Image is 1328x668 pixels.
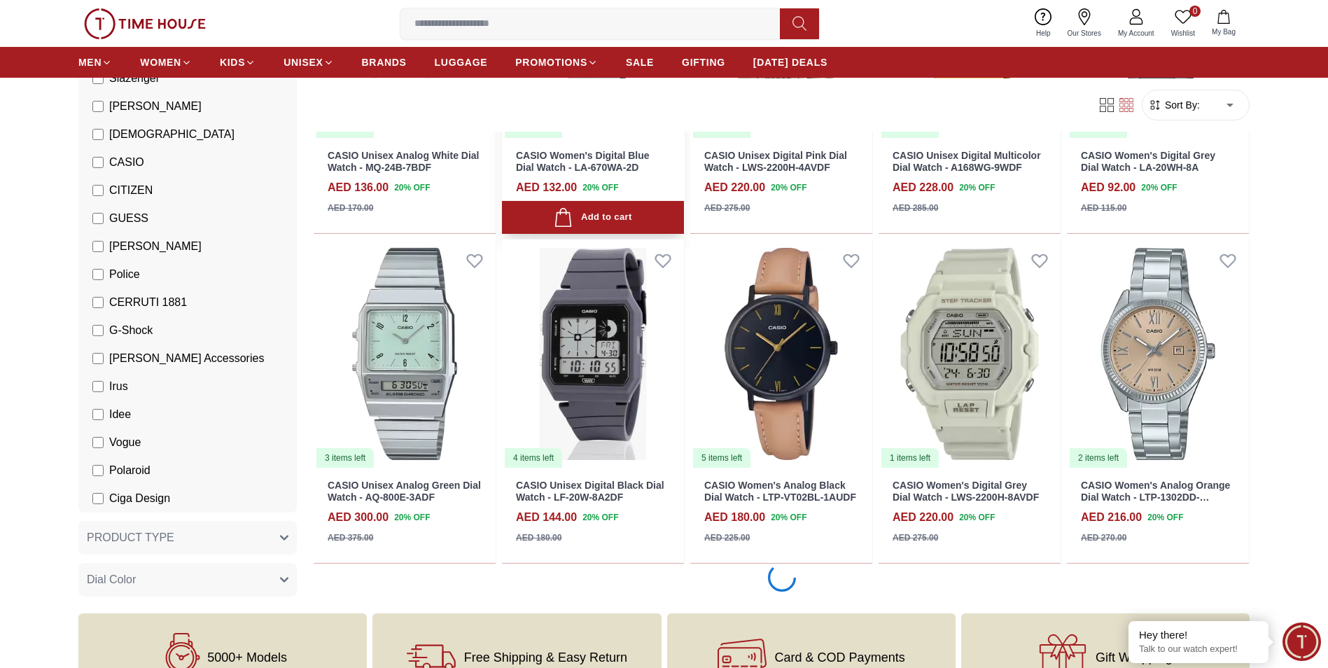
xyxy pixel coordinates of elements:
div: 3 items left [316,448,374,468]
img: CASIO Unisex Analog Green Dial Watch - AQ-800E-3ADF [314,239,496,469]
span: [DATE] DEALS [753,55,827,69]
input: [PERSON_NAME] [92,101,104,112]
a: CASIO Unisex Digital Black Dial Watch - LF-20W-8A2DF [516,480,664,503]
a: CASIO Unisex Digital Pink Dial Watch - LWS-2200H-4AVDF [704,150,847,173]
div: AED 115.00 [1081,202,1126,214]
h4: AED 220.00 [893,509,953,526]
span: Dial Color [87,571,136,588]
a: PROMOTIONS [515,50,598,75]
h4: AED 220.00 [704,179,765,196]
span: 0 [1189,6,1201,17]
span: Wishlist [1166,28,1201,39]
span: Police [109,266,140,283]
a: CASIO Women's Analog Black Dial Watch - LTP-VT02BL-1AUDF [704,480,856,503]
span: 5000+ Models [207,650,287,664]
img: CASIO Unisex Digital Black Dial Watch - LF-20W-8A2DF [502,239,684,469]
button: Add to cart [502,201,684,234]
span: 20 % OFF [771,511,806,524]
div: AED 375.00 [328,531,373,544]
button: Sort By: [1148,98,1200,112]
span: 20 % OFF [394,181,430,194]
a: WOMEN [140,50,192,75]
a: [DATE] DEALS [753,50,827,75]
div: Add to cart [554,208,631,227]
span: [PERSON_NAME] [109,98,202,115]
span: [DEMOGRAPHIC_DATA] [109,126,235,143]
button: My Bag [1203,7,1244,40]
span: My Account [1112,28,1160,39]
div: AED 270.00 [1081,531,1126,544]
div: AED 275.00 [704,202,750,214]
img: CASIO Women's Analog Black Dial Watch - LTP-VT02BL-1AUDF [690,239,872,469]
span: LUGGAGE [435,55,488,69]
img: ... [84,8,206,39]
input: CITIZEN [92,185,104,196]
a: CASIO Women's Analog Orange Dial Watch - LTP-1302DD-4A2VDF [1081,480,1230,515]
a: SALE [626,50,654,75]
span: Irus [109,378,128,395]
a: CASIO Unisex Analog Green Dial Watch - AQ-800E-3ADF [328,480,481,503]
h4: AED 180.00 [704,509,765,526]
span: KIDS [220,55,245,69]
a: BRANDS [362,50,407,75]
span: Our Stores [1062,28,1107,39]
span: Sort By: [1162,98,1200,112]
span: GUESS [109,210,148,227]
span: 20 % OFF [959,181,995,194]
span: Polaroid [109,462,151,479]
h4: AED 300.00 [328,509,389,526]
div: AED 285.00 [893,202,938,214]
span: [PERSON_NAME] Accessories [109,350,264,367]
input: Ciga Design [92,493,104,504]
span: PROMOTIONS [515,55,587,69]
div: Hey there! [1139,628,1258,642]
span: WOMEN [140,55,181,69]
span: CERRUTI 1881 [109,294,187,311]
span: CITIZEN [109,182,153,199]
button: PRODUCT TYPE [78,521,297,555]
span: GIFTING [682,55,725,69]
span: Vogue [109,434,141,451]
a: CASIO Women's Digital Grey Dial Watch - LA-20WH-8A [1081,150,1215,173]
span: My Bag [1206,27,1241,37]
span: SALE [626,55,654,69]
h4: AED 136.00 [328,179,389,196]
input: Irus [92,381,104,392]
h4: AED 92.00 [1081,179,1135,196]
input: Slazenger [92,73,104,84]
div: AED 170.00 [328,202,373,214]
h4: AED 228.00 [893,179,953,196]
h4: AED 216.00 [1081,509,1142,526]
span: BRANDS [362,55,407,69]
a: CASIO Women's Digital Grey Dial Watch - LWS-2200H-8AVDF1 items left [879,239,1061,469]
span: UNISEX [284,55,323,69]
span: Idee [109,406,131,423]
span: 20 % OFF [1141,181,1177,194]
div: 2 items left [1070,448,1127,468]
span: 20 % OFF [394,511,430,524]
a: UNISEX [284,50,333,75]
span: PRODUCT TYPE [87,529,174,546]
img: CASIO Women's Digital Grey Dial Watch - LWS-2200H-8AVDF [879,239,1061,469]
span: Help [1030,28,1056,39]
div: AED 225.00 [704,531,750,544]
span: 20 % OFF [582,181,618,194]
input: [PERSON_NAME] Accessories [92,353,104,364]
a: CASIO Women's Digital Grey Dial Watch - LWS-2200H-8AVDF [893,480,1039,503]
img: CASIO Women's Analog Orange Dial Watch - LTP-1302DD-4A2VDF [1067,239,1249,469]
input: [PERSON_NAME] [92,241,104,252]
a: CASIO Women's Analog Orange Dial Watch - LTP-1302DD-4A2VDF2 items left [1067,239,1249,469]
span: Card & COD Payments [775,650,905,664]
span: MEN [78,55,102,69]
span: Free Shipping & Easy Return [464,650,627,664]
span: Gift Wrapping [1096,650,1173,664]
div: 1 items left [881,448,939,468]
button: Dial Color [78,563,297,597]
a: LUGGAGE [435,50,488,75]
span: G-Shock [109,322,153,339]
span: Ciga Design [109,490,170,507]
a: MEN [78,50,112,75]
div: AED 275.00 [893,531,938,544]
span: CASIO [109,154,144,171]
a: GIFTING [682,50,725,75]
